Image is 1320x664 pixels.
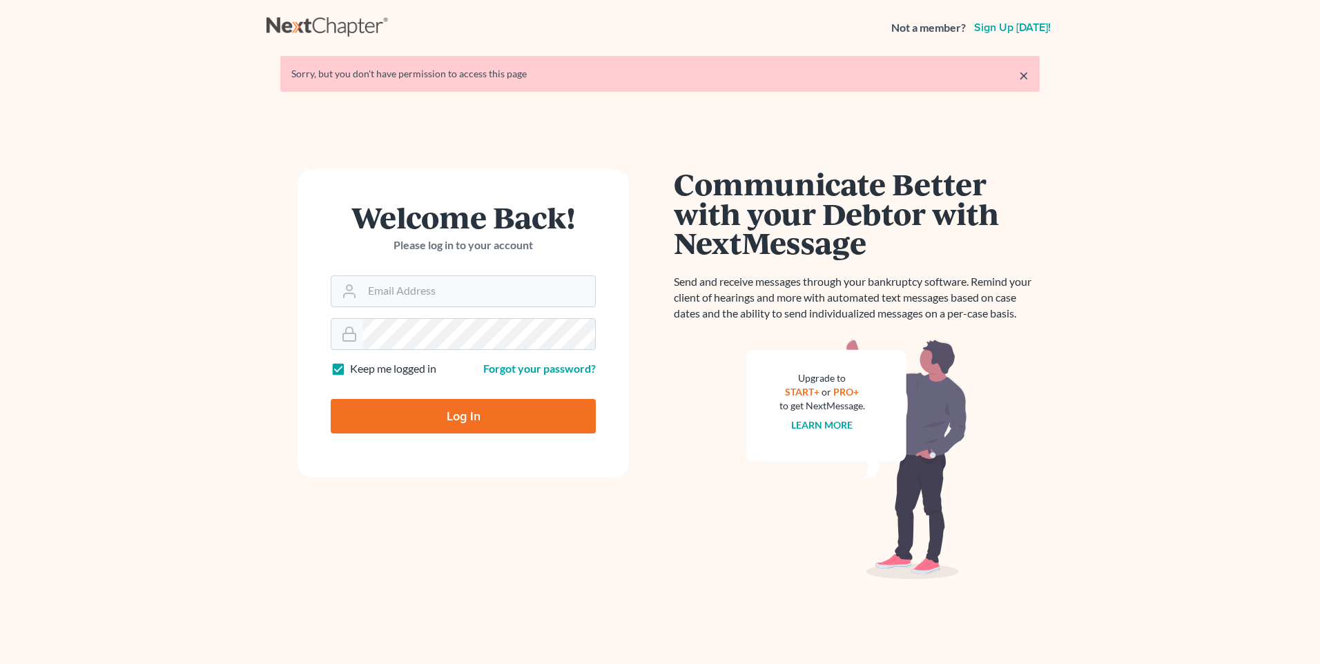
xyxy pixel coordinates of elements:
[291,67,1029,81] div: Sorry, but you don't have permission to access this page
[779,399,865,413] div: to get NextMessage.
[746,338,967,580] img: nextmessage_bg-59042aed3d76b12b5cd301f8e5b87938c9018125f34e5fa2b7a6b67550977c72.svg
[971,22,1054,33] a: Sign up [DATE]!
[331,202,596,232] h1: Welcome Back!
[1019,67,1029,84] a: ×
[331,237,596,253] p: Please log in to your account
[786,386,820,398] a: START+
[822,386,832,398] span: or
[350,361,436,377] label: Keep me logged in
[792,419,853,431] a: Learn more
[779,371,865,385] div: Upgrade to
[674,274,1040,322] p: Send and receive messages through your bankruptcy software. Remind your client of hearings and mo...
[362,276,595,306] input: Email Address
[331,399,596,433] input: Log In
[834,386,860,398] a: PRO+
[674,169,1040,257] h1: Communicate Better with your Debtor with NextMessage
[891,20,966,36] strong: Not a member?
[483,362,596,375] a: Forgot your password?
